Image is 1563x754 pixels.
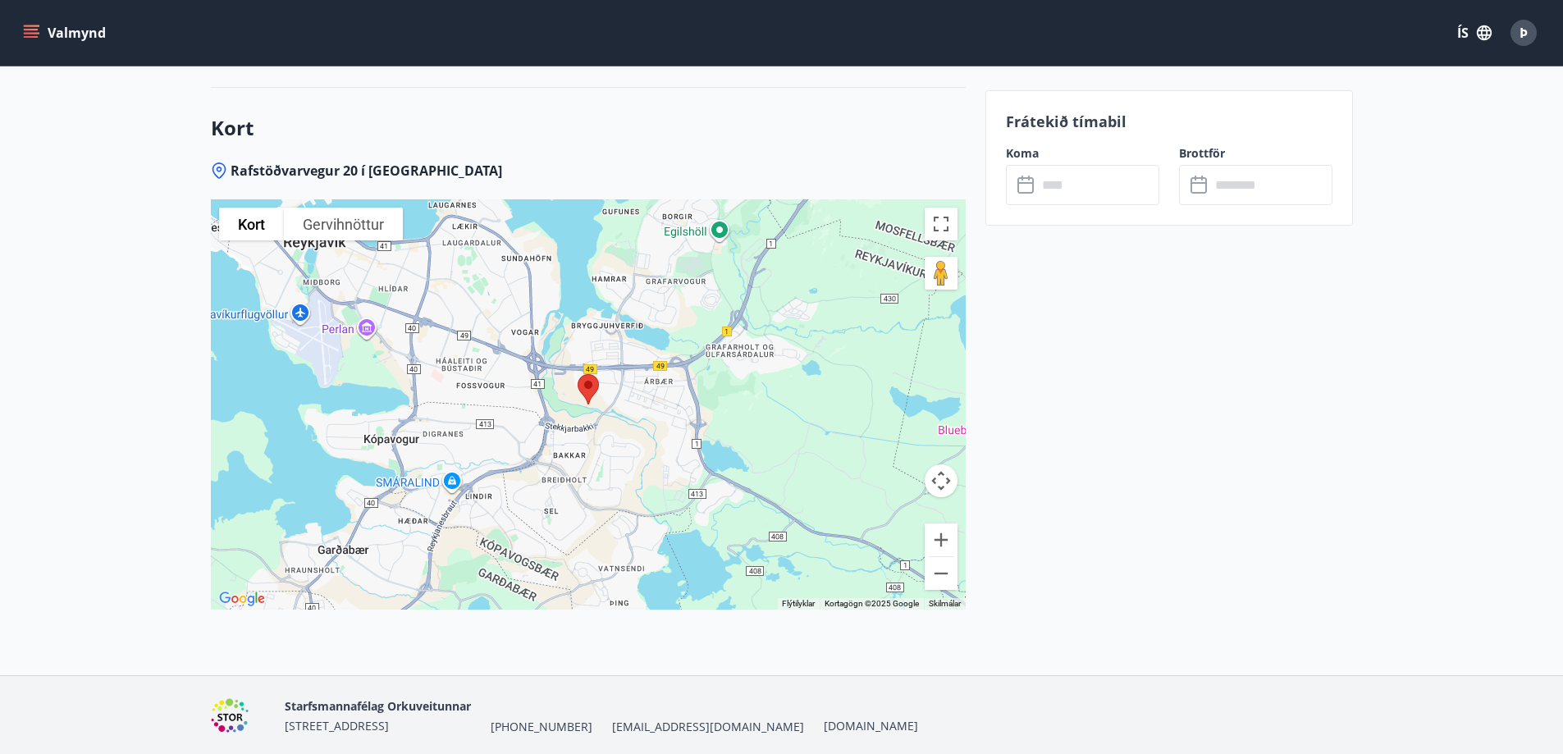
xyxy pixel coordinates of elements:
[285,698,471,714] span: Starfsmannafélag Orkuveitunnar
[491,719,592,735] span: [PHONE_NUMBER]
[215,588,269,610] a: Opna þetta svæði í Google-kortum (opnar nýjan glugga)
[925,257,957,290] button: Dragðu Þránd á kortið til að opna Street View
[925,523,957,556] button: Stækka
[612,719,804,735] span: [EMAIL_ADDRESS][DOMAIN_NAME]
[211,114,966,142] h3: Kort
[1006,145,1159,162] label: Koma
[1504,13,1543,53] button: Þ
[782,598,815,610] button: Flýtilyklar
[1179,145,1332,162] label: Brottför
[824,718,918,733] a: [DOMAIN_NAME]
[215,588,269,610] img: Google
[925,208,957,240] button: Breyta yfirsýn á öllum skjánum
[284,208,403,240] button: Sýna myndefni úr gervihnetti
[20,18,112,48] button: menu
[1448,18,1501,48] button: ÍS
[929,599,961,608] a: Skilmálar (opnast í nýjum flipa)
[925,464,957,497] button: Myndavélarstýringar korts
[925,557,957,590] button: Minnka
[231,162,502,180] span: Rafstöðvarvegur 20 í [GEOGRAPHIC_DATA]
[825,599,919,608] span: Kortagögn ©2025 Google
[219,208,284,240] button: Birta götukort
[1520,24,1528,42] span: Þ
[211,698,272,733] img: 6gDcfMXiVBXXG0H6U6eM60D7nPrsl9g1x4qDF8XG.png
[1006,111,1332,132] p: Frátekið tímabil
[285,718,389,733] span: [STREET_ADDRESS]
